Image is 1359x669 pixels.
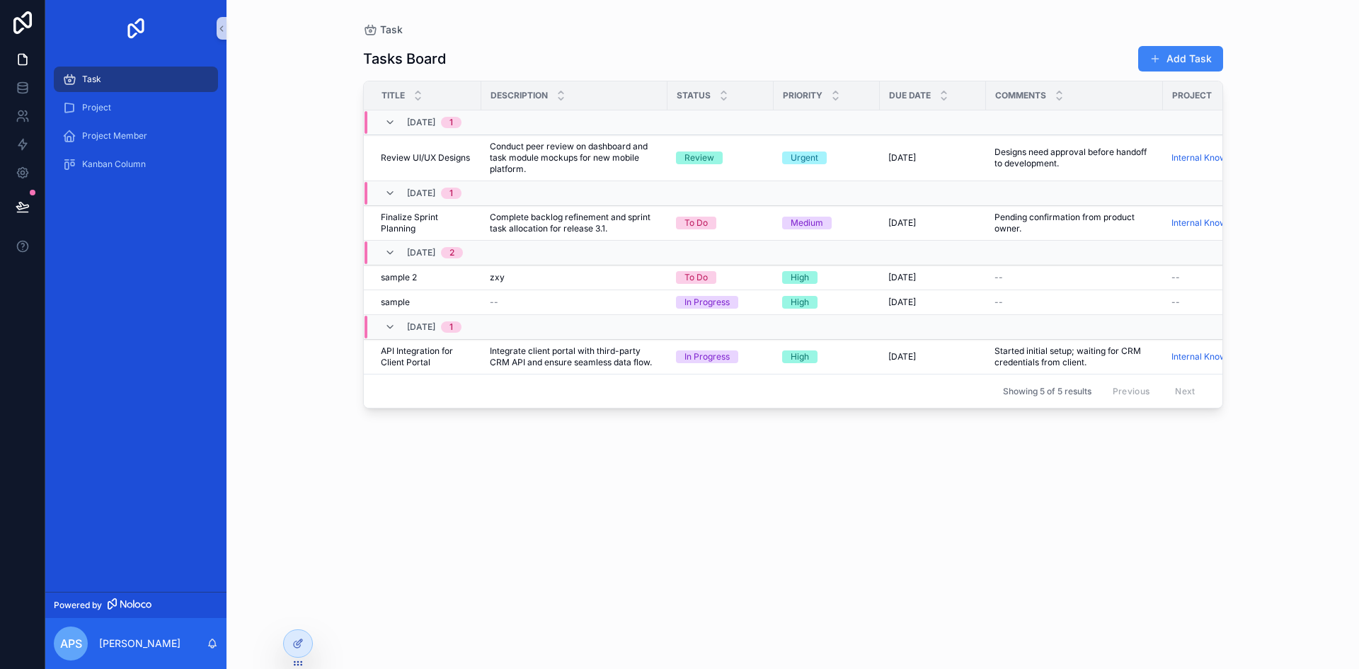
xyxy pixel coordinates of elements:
[994,297,1003,308] span: --
[491,90,548,101] span: Description
[888,217,977,229] a: [DATE]
[54,123,218,149] a: Project Member
[888,272,916,283] span: [DATE]
[1003,386,1091,397] span: Showing 5 of 5 results
[782,350,871,363] a: High
[888,152,916,164] span: [DATE]
[60,635,82,652] span: APS
[1171,272,1180,283] span: --
[676,151,765,164] a: Review
[1171,217,1272,229] a: Internal Knowledge Base Migration
[791,296,809,309] div: High
[1138,46,1223,72] button: Add Task
[54,600,102,611] span: Powered by
[381,152,473,164] a: Review UI/UX Designs
[676,296,765,309] a: In Progress
[994,272,1003,283] span: --
[490,297,659,308] a: --
[381,152,470,164] span: Review UI/UX Designs
[994,272,1154,283] a: --
[782,217,871,229] a: Medium
[99,636,180,651] p: [PERSON_NAME]
[363,23,403,37] a: Task
[380,23,403,37] span: Task
[407,188,435,199] span: [DATE]
[1171,152,1272,164] a: Internal Knowledge Base Migration
[449,247,454,258] div: 2
[82,102,111,113] span: Project
[1172,90,1212,101] span: Project
[490,272,659,283] a: zxy
[490,345,659,368] a: Integrate client portal with third-party CRM API and ensure seamless data flow.
[363,49,446,69] h1: Tasks Board
[684,296,730,309] div: In Progress
[381,297,410,308] span: sample
[381,272,473,283] a: sample 2
[994,297,1154,308] a: --
[407,247,435,258] span: [DATE]
[490,272,505,283] span: zxy
[1171,351,1272,362] a: Internal Knowledge Base Migration
[449,188,453,199] div: 1
[782,271,871,284] a: High
[382,90,405,101] span: Title
[82,159,146,170] span: Kanban Column
[676,217,765,229] a: To Do
[994,147,1154,169] a: Designs need approval before handoff to development.
[677,90,711,101] span: Status
[684,151,714,164] div: Review
[449,321,453,333] div: 1
[684,350,730,363] div: In Progress
[783,90,822,101] span: Priority
[407,117,435,128] span: [DATE]
[676,271,765,284] a: To Do
[45,592,226,618] a: Powered by
[888,351,977,362] a: [DATE]
[1171,272,1272,283] a: --
[791,271,809,284] div: High
[889,90,931,101] span: Due Date
[888,297,977,308] a: [DATE]
[888,217,916,229] span: [DATE]
[381,297,473,308] a: sample
[407,321,435,333] span: [DATE]
[490,297,498,308] span: --
[82,130,147,142] span: Project Member
[888,297,916,308] span: [DATE]
[782,151,871,164] a: Urgent
[888,351,916,362] span: [DATE]
[1171,297,1180,308] span: --
[684,271,708,284] div: To Do
[125,17,147,40] img: App logo
[1171,297,1272,308] a: --
[994,345,1154,368] a: Started initial setup; waiting for CRM credentials from client.
[490,212,659,234] a: Complete backlog refinement and sprint task allocation for release 3.1.
[54,95,218,120] a: Project
[684,217,708,229] div: To Do
[82,74,101,85] span: Task
[782,296,871,309] a: High
[381,272,417,283] span: sample 2
[54,67,218,92] a: Task
[490,141,659,175] span: Conduct peer review on dashboard and task module mockups for new mobile platform.
[994,212,1154,234] a: Pending confirmation from product owner.
[995,90,1046,101] span: Comments
[791,217,823,229] div: Medium
[791,350,809,363] div: High
[381,345,473,368] a: API Integration for Client Portal
[381,212,473,234] span: Finalize Sprint Planning
[45,57,226,195] div: scrollable content
[888,152,977,164] a: [DATE]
